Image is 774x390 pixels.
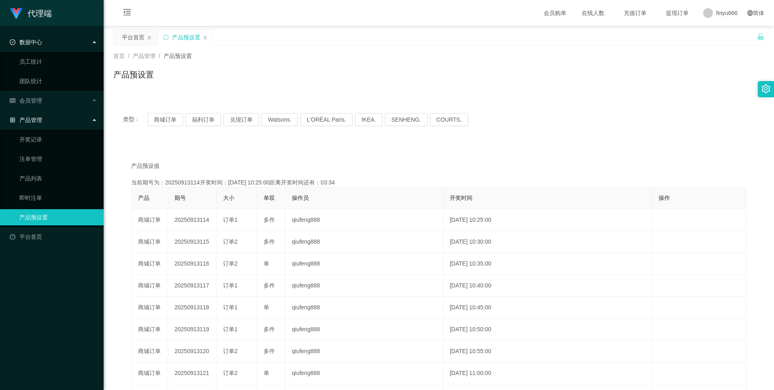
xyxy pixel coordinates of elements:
[131,178,746,187] div: 当前期号为：20250913114开奖时间：[DATE] 10:25:00距离开奖时间还有：03:34
[132,297,168,319] td: 商城订单
[19,190,97,206] a: 即时注单
[443,275,652,297] td: [DATE] 10:40:00
[168,231,217,253] td: 20250913115
[131,162,159,170] span: 产品预设值
[223,348,238,354] span: 订单2
[113,0,141,26] i: 图标: menu-fold
[761,84,770,93] i: 图标: setting
[659,195,670,201] span: 操作
[355,113,383,126] button: IKEA.
[147,113,183,126] button: 商城订单
[132,209,168,231] td: 商城订单
[168,275,217,297] td: 20250913117
[138,195,149,201] span: 产品
[10,39,42,45] span: 数据中心
[172,30,200,45] div: 产品预设置
[10,117,42,123] span: 产品管理
[264,348,275,354] span: 多件
[264,260,269,267] span: 单
[443,209,652,231] td: [DATE] 10:25:00
[163,34,169,40] i: 图标: sync
[662,10,693,16] span: 提现订单
[285,253,443,275] td: qiufeng888
[10,229,97,245] a: 图标: dashboard平台首页
[28,0,52,26] h1: 代理端
[443,362,652,384] td: [DATE] 11:00:00
[122,30,145,45] div: 平台首页
[264,282,275,289] span: 多件
[147,35,152,40] i: 图标: close
[285,341,443,362] td: qiufeng888
[159,53,160,59] span: /
[443,253,652,275] td: [DATE] 10:35:00
[450,195,472,201] span: 开奖时间
[264,370,269,376] span: 单
[262,113,298,126] button: Watsons.
[385,113,427,126] button: SENHENG.
[128,53,130,59] span: /
[113,53,125,59] span: 首页
[19,73,97,89] a: 团队统计
[264,216,275,223] span: 多件
[19,170,97,186] a: 产品列表
[123,113,147,126] span: 类型：
[113,69,154,81] h1: 产品预设置
[10,39,15,45] i: 图标: check-circle-o
[292,195,309,201] span: 操作员
[132,341,168,362] td: 商城订单
[168,297,217,319] td: 20250913118
[132,275,168,297] td: 商城订单
[285,275,443,297] td: qiufeng888
[223,326,238,332] span: 订单1
[132,319,168,341] td: 商城订单
[285,297,443,319] td: qiufeng888
[223,113,259,126] button: 兑现订单
[168,253,217,275] td: 20250913116
[223,216,238,223] span: 订单1
[264,326,275,332] span: 多件
[19,131,97,148] a: 开奖记录
[132,253,168,275] td: 商城订单
[203,35,208,40] i: 图标: close
[264,304,269,311] span: 单
[132,231,168,253] td: 商城订单
[300,113,353,126] button: L'ORÉAL Paris.
[223,195,234,201] span: 大小
[285,231,443,253] td: qiufeng888
[10,8,23,19] img: logo.9652507e.png
[285,319,443,341] td: qiufeng888
[264,238,275,245] span: 多件
[757,33,764,40] i: 图标: unlock
[10,117,15,123] i: 图标: appstore-o
[164,53,192,59] span: 产品预设置
[620,10,651,16] span: 充值订单
[168,209,217,231] td: 20250913114
[19,209,97,225] a: 产品预设置
[185,113,221,126] button: 福利订单
[10,98,15,103] i: 图标: table
[285,209,443,231] td: qiufeng888
[10,10,52,16] a: 代理端
[174,195,186,201] span: 期号
[443,231,652,253] td: [DATE] 10:30:00
[430,113,468,126] button: COURTS.
[747,10,753,16] i: 图标: global
[578,10,608,16] span: 在线人数
[133,53,155,59] span: 产品管理
[19,54,97,70] a: 员工统计
[132,362,168,384] td: 商城订单
[223,304,238,311] span: 订单1
[223,370,238,376] span: 订单2
[443,297,652,319] td: [DATE] 10:45:00
[223,282,238,289] span: 订单1
[168,362,217,384] td: 20250913121
[285,362,443,384] td: qiufeng888
[223,238,238,245] span: 订单2
[264,195,275,201] span: 单双
[223,260,238,267] span: 订单2
[443,341,652,362] td: [DATE] 10:55:00
[19,151,97,167] a: 注单管理
[10,97,42,104] span: 会员管理
[443,319,652,341] td: [DATE] 10:50:00
[168,341,217,362] td: 20250913120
